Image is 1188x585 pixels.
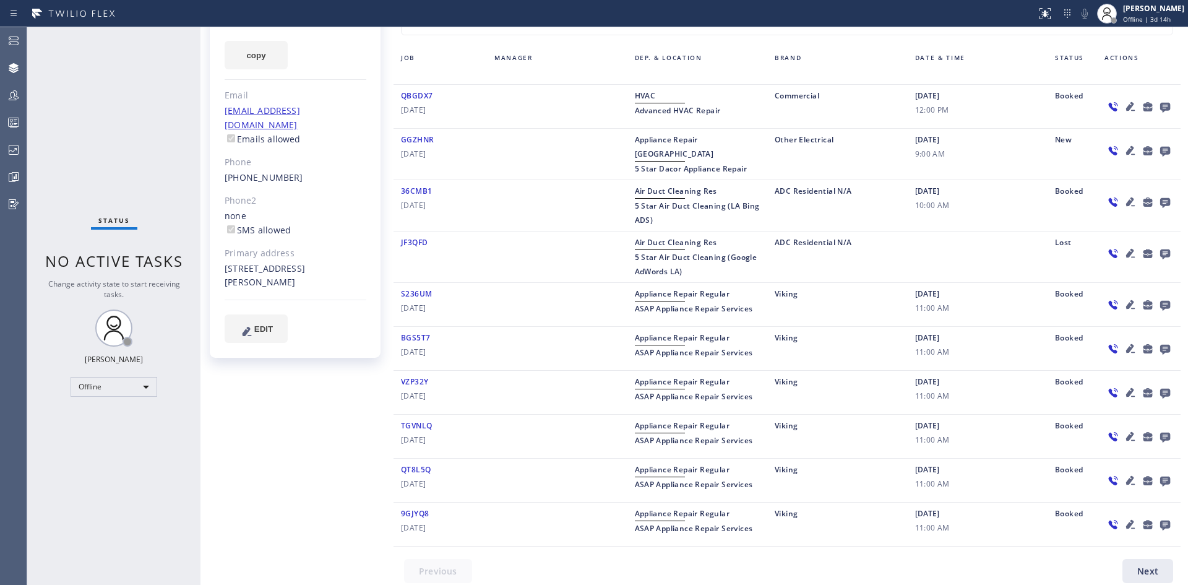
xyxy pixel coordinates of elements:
button: copy [225,41,288,69]
div: Booked [1048,506,1097,542]
div: Booked [1048,375,1097,410]
div: Booked [1048,89,1097,124]
div: [PERSON_NAME] [85,354,143,365]
span: HVAC [635,90,656,101]
div: [DATE] [908,184,1048,227]
span: JF3QFD [401,237,428,248]
label: Emails allowed [225,133,301,145]
span: [DATE] [401,301,480,315]
span: Appliance Repair Regular [635,332,730,343]
div: Booked [1048,287,1097,323]
span: ASAP Appliance Repair Services [635,303,753,314]
div: Phone2 [225,194,366,208]
span: ASAP Appliance Repair Services [635,435,753,446]
span: [DATE] [401,389,480,403]
div: ADC Residential N/A [767,184,908,227]
div: [DATE] [908,89,1048,124]
span: [DATE] [401,103,480,117]
button: Mute [1076,5,1093,22]
span: 9:00 AM [915,147,1041,161]
span: QBGDX7 [401,90,433,101]
span: ASAP Appliance Repair Services [635,347,753,358]
div: Other Electrical [767,132,908,176]
span: ASAP Appliance Repair Services [635,523,753,534]
div: Dep. & Location [627,51,768,80]
div: [PERSON_NAME] [1123,3,1184,14]
a: [PHONE_NUMBER] [225,171,303,183]
span: 11:00 AM [915,345,1041,359]
span: Status [98,216,130,225]
label: SMS allowed [225,224,291,236]
span: ASAP Appliance Repair Services [635,479,753,490]
span: No active tasks [45,251,183,271]
div: Viking [767,506,908,542]
div: Brand [767,51,908,80]
span: 11:00 AM [915,477,1041,491]
div: New [1048,132,1097,176]
div: Lost [1048,235,1097,279]
span: [DATE] [401,433,480,447]
div: Viking [767,375,908,410]
span: 9GJYQ8 [401,508,429,519]
span: Appliance Repair Regular [635,376,730,387]
div: [DATE] [908,375,1048,410]
span: 36CMB1 [401,186,432,196]
div: Status [1048,51,1097,80]
div: [DATE] [908,331,1048,366]
span: 11:00 AM [915,389,1041,403]
span: Offline | 3d 14h [1123,15,1171,24]
div: [DATE] [908,287,1048,323]
span: 5 Star Dacor Appliance Repair [635,163,747,174]
div: ADC Residential N/A [767,235,908,279]
span: 5 Star Air Duct Cleaning (Google AdWords LA) [635,252,757,277]
span: 12:00 PM [915,103,1041,117]
span: EDIT [254,324,273,334]
div: Booked [1048,418,1097,454]
div: Phone [225,155,366,170]
div: Offline [71,377,157,397]
input: SMS allowed [227,225,235,233]
div: Viking [767,331,908,366]
div: Manager [487,51,627,80]
span: TGVNLQ [401,420,432,431]
div: Primary address [225,246,366,261]
div: Date & Time [908,51,1048,80]
div: Commercial [767,89,908,124]
div: Booked [1048,331,1097,366]
span: GGZHNR [401,134,434,145]
span: Change activity state to start receiving tasks. [48,279,180,300]
span: QT8L5Q [401,464,431,475]
span: Appliance Repair Regular [635,508,730,519]
div: [STREET_ADDRESS][PERSON_NAME] [225,262,366,290]
span: [DATE] [401,521,480,535]
div: Viking [767,462,908,498]
span: VZP32Y [401,376,428,387]
span: ASAP Appliance Repair Services [635,391,753,402]
div: Actions [1097,51,1181,80]
span: Appliance Repair Regular [635,464,730,475]
div: Booked [1048,462,1097,498]
span: 10:00 AM [915,198,1041,212]
div: Viking [767,418,908,454]
span: [DATE] [401,345,480,359]
span: Appliance Repair Regular [635,288,730,299]
span: 11:00 AM [915,433,1041,447]
span: Air Duct Cleaning Res [635,186,717,196]
div: [DATE] [908,462,1048,498]
span: [DATE] [401,477,480,491]
div: Viking [767,287,908,323]
div: [DATE] [908,506,1048,542]
div: Booked [1048,184,1097,227]
span: [DATE] [401,198,480,212]
span: 5 Star Air Duct Cleaning (LA Bing ADS) [635,201,760,225]
span: Appliance Repair Regular [635,420,730,431]
a: [EMAIL_ADDRESS][DOMAIN_NAME] [225,105,300,131]
span: Appliance Repair [GEOGRAPHIC_DATA] [635,134,714,159]
span: Air Duct Cleaning Res [635,237,717,248]
span: Advanced HVAC Repair [635,105,721,116]
div: [DATE] [908,132,1048,176]
span: [DATE] [401,147,480,161]
div: Job [394,51,487,80]
button: EDIT [225,314,288,343]
span: 11:00 AM [915,301,1041,315]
